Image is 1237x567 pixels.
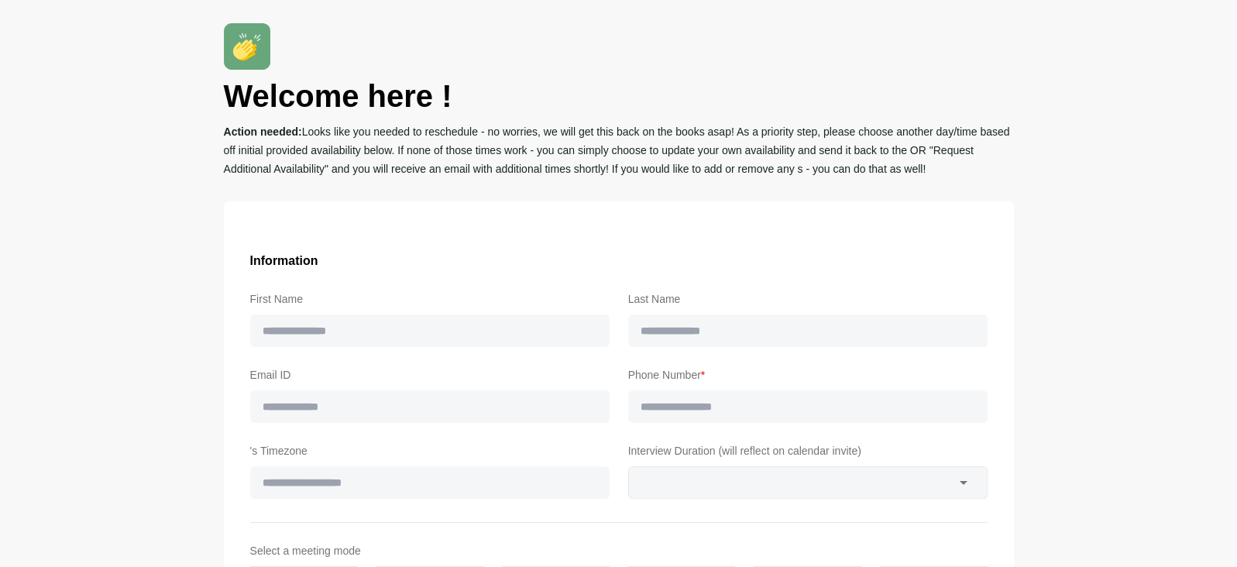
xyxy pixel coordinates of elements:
h1: Welcome here ! [224,76,1014,116]
p: Looks like you needed to reschedule - no worries, we will get this back on the books asap! As a p... [224,122,1014,178]
label: Email ID [250,366,610,384]
label: 's Timezone [250,442,610,460]
span: Action needed: [224,125,302,138]
h3: Information [250,251,988,271]
label: First Name [250,290,610,308]
label: Interview Duration (will reflect on calendar invite) [628,442,988,460]
label: Select a meeting mode [250,541,988,560]
label: Last Name [628,290,988,308]
label: Phone Number [628,366,988,384]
